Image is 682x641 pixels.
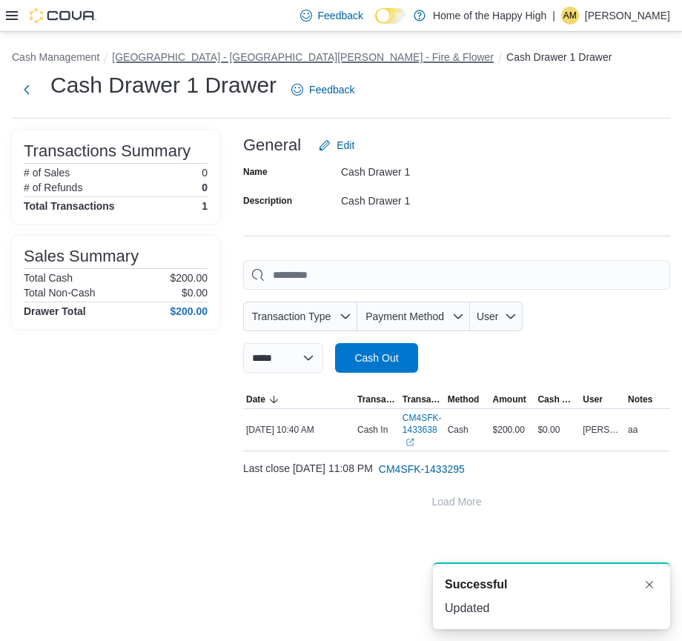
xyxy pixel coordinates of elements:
div: Last close [DATE] 11:08 PM [243,454,670,484]
h4: 1 [202,200,208,212]
div: [DATE] 10:40 AM [243,421,354,439]
span: Date [246,393,265,405]
span: Feedback [309,82,354,97]
h1: Cash Drawer 1 Drawer [50,70,277,100]
label: Name [243,166,268,178]
span: $200.00 [493,424,525,436]
button: CM4SFK-1433295 [373,454,471,484]
span: [PERSON_NAME] [583,424,622,436]
button: Payment Method [357,302,470,331]
button: User [470,302,523,331]
button: Edit [313,130,360,160]
button: Transaction # [400,391,445,408]
span: Edit [337,138,354,153]
input: This is a search bar. As you type, the results lower in the page will automatically filter. [243,260,670,290]
span: Transaction # [403,393,442,405]
span: Load More [432,494,482,509]
span: Method [448,393,480,405]
div: Cash Drawer 1 [341,160,540,178]
button: Dismiss toast [640,576,658,594]
div: Notification [445,576,658,594]
p: Cash In [357,424,388,436]
div: Acheire Muhammad-Almoguea [561,7,579,24]
label: Description [243,195,292,207]
nav: An example of EuiBreadcrumbs [12,50,670,67]
span: User [583,393,603,405]
a: CM4SFK-1433638External link [403,412,442,448]
h6: Total Non-Cash [24,287,96,299]
h4: Total Transactions [24,200,115,212]
span: Cash Out [354,351,398,365]
button: Next [12,75,42,104]
button: Cash Drawer 1 Drawer [506,51,612,63]
h6: Total Cash [24,272,73,284]
p: $0.00 [182,287,208,299]
h6: # of Sales [24,167,70,179]
button: Cash Management [12,51,99,63]
h4: Drawer Total [24,305,86,317]
h4: $200.00 [170,305,208,317]
h3: Sales Summary [24,248,139,265]
button: [GEOGRAPHIC_DATA] - [GEOGRAPHIC_DATA][PERSON_NAME] - Fire & Flower [112,51,494,63]
span: Transaction Type [357,393,397,405]
div: Updated [445,600,658,617]
button: Amount [490,391,535,408]
p: Home of the Happy High [433,7,546,24]
button: User [580,391,625,408]
button: Transaction Type [243,302,357,331]
div: $0.00 [534,421,580,439]
img: Cova [30,8,96,23]
span: Cash [448,424,469,436]
button: Cash Out [335,343,418,373]
p: 0 [202,182,208,193]
p: 0 [202,167,208,179]
h3: General [243,136,301,154]
div: Cash Drawer 1 [341,189,540,207]
svg: External link [405,438,414,447]
button: Cash Back [534,391,580,408]
button: Transaction Type [354,391,400,408]
span: Payment Method [365,310,444,322]
button: Notes [625,391,670,408]
input: Dark Mode [375,8,406,24]
span: User [477,310,499,322]
span: Feedback [318,8,363,23]
p: | [552,7,555,24]
button: Method [445,391,490,408]
span: AM [563,7,577,24]
span: Successful [445,576,507,594]
button: Load More [243,487,670,517]
span: aa [628,424,638,436]
p: $200.00 [170,272,208,284]
h6: # of Refunds [24,182,82,193]
a: Feedback [285,75,360,104]
span: CM4SFK-1433295 [379,462,465,476]
span: Amount [493,393,526,405]
h3: Transactions Summary [24,142,191,160]
span: Notes [628,393,652,405]
span: Transaction Type [252,310,331,322]
a: Feedback [294,1,369,30]
button: Date [243,391,354,408]
span: Cash Back [537,393,577,405]
p: [PERSON_NAME] [585,7,670,24]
